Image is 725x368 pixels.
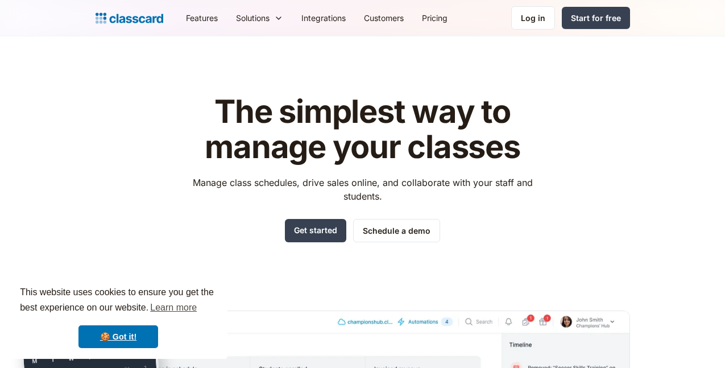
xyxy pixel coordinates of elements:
[148,299,198,316] a: learn more about cookies
[355,5,413,31] a: Customers
[182,94,543,164] h1: The simplest way to manage your classes
[353,219,440,242] a: Schedule a demo
[78,325,158,348] a: dismiss cookie message
[227,5,292,31] div: Solutions
[571,12,621,24] div: Start for free
[96,10,163,26] a: home
[9,275,227,359] div: cookieconsent
[521,12,545,24] div: Log in
[413,5,457,31] a: Pricing
[292,5,355,31] a: Integrations
[182,176,543,203] p: Manage class schedules, drive sales online, and collaborate with your staff and students.
[236,12,270,24] div: Solutions
[20,286,217,316] span: This website uses cookies to ensure you get the best experience on our website.
[177,5,227,31] a: Features
[511,6,555,30] a: Log in
[562,7,630,29] a: Start for free
[285,219,346,242] a: Get started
